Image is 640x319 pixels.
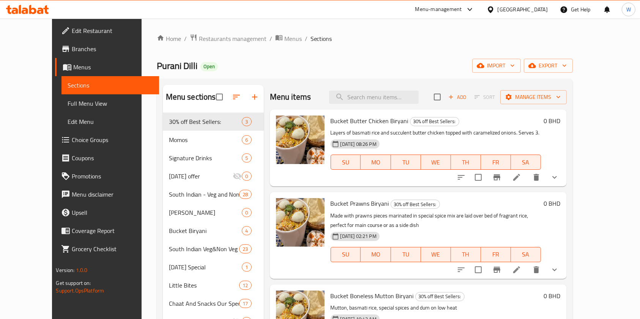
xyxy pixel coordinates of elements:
span: TH [454,249,478,260]
div: items [242,263,251,272]
span: Coupons [72,153,153,163]
img: Bucket Prawns Biryani [276,198,325,247]
a: Menus [55,58,159,76]
div: Biryani Bucket [169,208,242,217]
button: show more [545,261,564,279]
div: 30% off Best Sellers: [391,200,440,209]
button: MO [361,247,391,262]
a: Upsell [55,203,159,222]
span: Menu disclaimer [72,190,153,199]
div: [PERSON_NAME]0 [163,203,264,222]
a: Grocery Checklist [55,240,159,258]
button: MO [361,155,391,170]
div: items [239,281,251,290]
div: South Indian - Veg and Non-Veg28 [163,185,264,203]
a: Coverage Report [55,222,159,240]
div: Momos [169,135,242,144]
span: Menus [284,34,302,43]
button: sort-choices [452,261,470,279]
span: WE [424,157,448,168]
p: Layers of basmati rice and succulent butter chicken topped with caramelized onions. Serves 3. [331,128,541,138]
span: Add item [445,91,470,103]
h6: 0 BHD [544,198,561,209]
button: TH [451,155,481,170]
a: Menu disclaimer [55,185,159,203]
span: 30% off Best Sellers: [410,117,459,126]
h2: Menu items [270,91,311,103]
span: 30% off Best Sellers: [169,117,242,126]
span: MO [364,249,388,260]
span: FR [484,157,508,168]
span: Choice Groups [72,135,153,144]
button: SA [511,155,541,170]
svg: Show Choices [550,173,559,182]
button: show more [545,168,564,186]
span: Promotions [72,172,153,181]
div: [DATE] offer0 [163,167,264,185]
span: Signature Drinks [169,153,242,163]
a: Edit menu item [512,265,521,274]
button: Branch-specific-item [488,168,506,186]
span: MO [364,157,388,168]
span: Chaat And Snacks Our Speciality [169,299,240,308]
p: Mutton, basmati rice, special spices and dum on low heat [331,303,541,313]
button: WE [421,247,451,262]
button: delete [527,168,545,186]
span: SU [334,157,358,168]
button: TU [391,247,421,262]
span: [DATE] Special [169,263,242,272]
span: SA [514,157,538,168]
button: Add [445,91,470,103]
div: Ramadan offer [169,172,233,181]
img: Bucket Butter Chicken Biryani [276,116,325,164]
span: South Indian - Veg and Non-Veg [169,190,240,199]
span: Bucket Boneless Mutton Biryani [331,290,414,302]
span: Sections [311,34,332,43]
a: Edit Restaurant [55,22,159,40]
div: Signature Drinks5 [163,149,264,167]
span: 1.0.0 [76,265,88,275]
button: Manage items [500,90,567,104]
svg: Inactive section [233,172,242,181]
span: 30% off Best Sellers: [391,200,440,209]
div: Momos6 [163,131,264,149]
div: items [242,208,251,217]
span: Edit Menu [68,117,153,126]
span: 0 [242,173,251,180]
button: export [524,59,573,73]
span: Coverage Report [72,226,153,235]
div: South Indian Veg&Non Veg Evening23 [163,240,264,258]
li: / [184,34,187,43]
li: / [305,34,307,43]
a: Branches [55,40,159,58]
a: Coupons [55,149,159,167]
span: Version: [56,265,74,275]
span: 6 [242,136,251,144]
span: FR [484,249,508,260]
a: Restaurants management [190,34,266,44]
div: items [239,244,251,253]
span: 30% off Best Sellers: [416,292,464,301]
span: Purani Dilli [157,57,197,74]
button: Add section [246,88,264,106]
span: 5 [242,155,251,162]
span: 4 [242,227,251,235]
div: Bucket Biryani4 [163,222,264,240]
a: Edit menu item [512,173,521,182]
span: SA [514,249,538,260]
span: [DATE] offer [169,172,233,181]
input: search [329,91,419,104]
span: Select section [429,89,445,105]
span: WE [424,249,448,260]
button: import [472,59,521,73]
button: SU [331,155,361,170]
span: [DATE] 08:26 PM [337,141,380,148]
a: Full Menu View [61,94,159,113]
span: SU [334,249,358,260]
span: Bucket Prawns Biryani [331,198,389,209]
span: Bucket Butter Chicken Biryani [331,115,408,127]
div: [GEOGRAPHIC_DATA] [498,5,548,14]
span: 28 [240,191,251,198]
